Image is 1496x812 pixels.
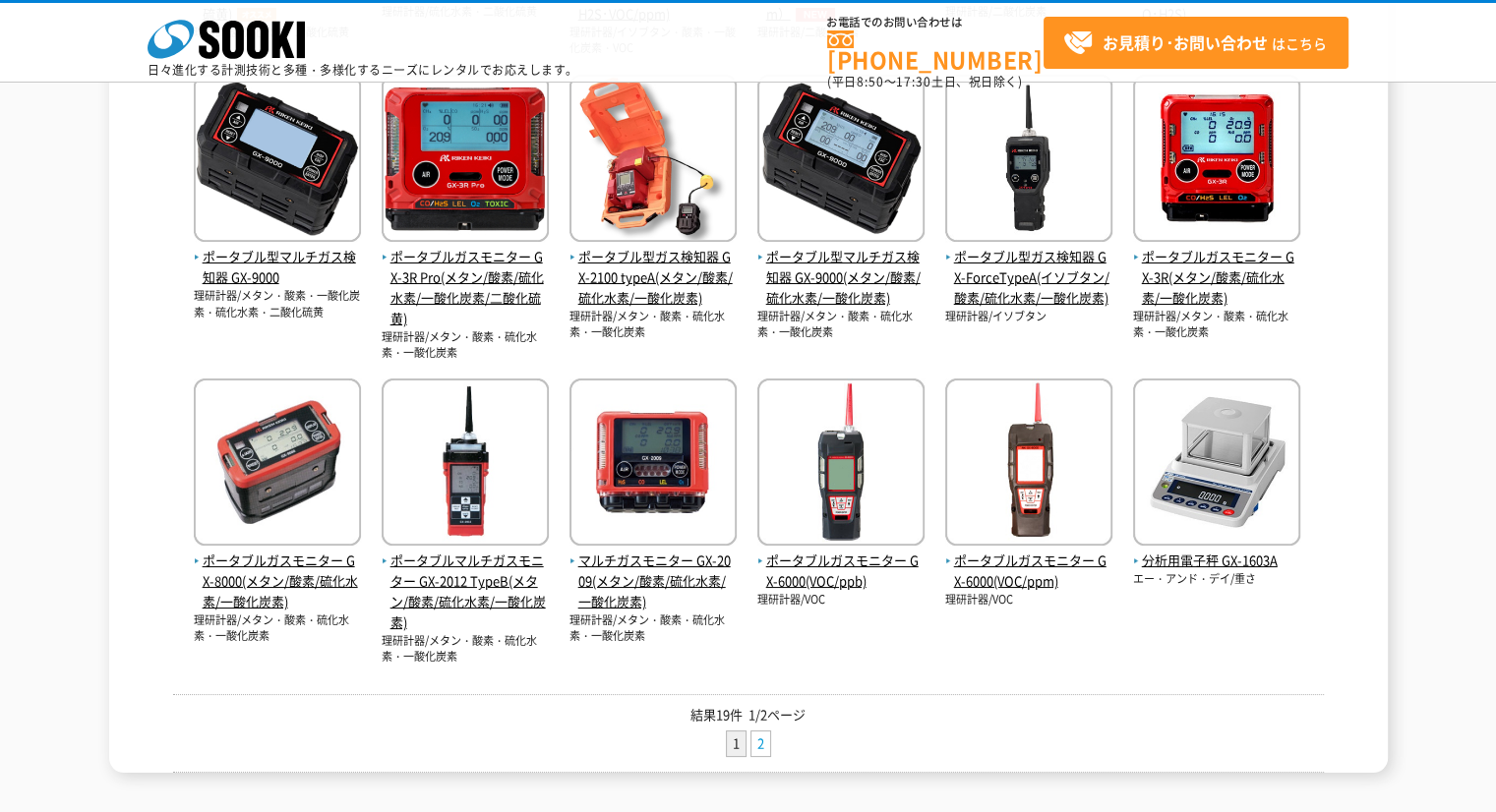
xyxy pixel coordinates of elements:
a: ポータブル型マルチガス検知器 GX-9000(メタン/酸素/硫化水素/一酸化炭素) [757,227,925,309]
p: 理研計器/VOC [757,592,925,609]
p: 理研計器/メタン・酸素・硫化水素・一酸化炭素 [569,612,737,645]
span: 分析用電子秤 GX-1603A [1133,551,1300,571]
img: GX-1603A [1133,378,1300,551]
p: エー・アンド・デイ/重さ [1133,571,1300,588]
span: ポータブル型マルチガス検知器 GX-9000 [194,247,361,288]
p: 日々進化する計測技術と多種・多様化するニーズにレンタルでお応えします。 [148,64,578,76]
p: 理研計器/メタン・酸素・硫化水素・一酸化炭素 [382,329,549,362]
span: ポータブルガスモニター GX-3R(メタン/酸素/硫化水素/一酸化炭素) [1133,247,1300,308]
span: ポータブルガスモニター GX-6000(VOC/ppb) [757,551,925,592]
p: 理研計器/イソブタン [945,309,1112,325]
span: ポータブル型ガス検知器 GX-ForceTypeA(イソブタン/酸素/硫化水素/一酸化炭素) [945,247,1112,308]
a: ポータブルガスモニター GX-8000(メタン/酸素/硫化水素/一酸化炭素) [194,531,361,612]
span: (平日 ～ 土日、祝日除く) [827,73,1022,90]
p: 結果19件 1/2ページ [173,705,1324,725]
img: GX-6000(VOC/ppb) [757,378,925,551]
span: 8:50 [857,73,884,90]
img: GX-ForceTypeA(イソブタン/酸素/硫化水素/一酸化炭素) [945,75,1112,247]
a: お見積り･お問い合わせはこちら [1044,17,1348,69]
p: 理研計器/メタン・酸素・硫化水素・一酸化炭素 [1133,309,1300,341]
span: はこちら [1063,29,1327,58]
p: 理研計器/VOC [945,592,1112,609]
img: GX-2009(メタン/酸素/硫化水素/一酸化炭素) [569,378,737,551]
a: ポータブルガスモニター GX-6000(VOC/ppm) [945,531,1112,592]
img: GX-9000 [194,75,361,247]
p: 理研計器/メタン・酸素・硫化水素・一酸化炭素 [382,633,549,666]
img: GX-3R(メタン/酸素/硫化水素/一酸化炭素) [1133,75,1300,247]
img: GX-6000(VOC/ppm) [945,378,1112,551]
a: ポータブルガスモニター GX-6000(VOC/ppb) [757,531,925,592]
span: ポータブルガスモニター GX-8000(メタン/酸素/硫化水素/一酸化炭素) [194,551,361,611]
span: ポータブル型ガス検知器 GX-2100 typeA(メタン/酸素/硫化水素/一酸化炭素) [569,247,737,308]
li: 1 [726,730,747,757]
img: GX-3R Pro(メタン/酸素/硫化水素/一酸化炭素/二酸化硫黄) [382,75,549,247]
a: 2 [751,731,770,756]
p: 理研計器/メタン・酸素・硫化水素・一酸化炭素 [194,612,361,645]
a: ポータブル型ガス検知器 GX-2100 typeA(メタン/酸素/硫化水素/一酸化炭素) [569,227,737,309]
img: GX-2100 typeA(メタン/酸素/硫化水素/一酸化炭素) [569,75,737,247]
img: GX-8000(メタン/酸素/硫化水素/一酸化炭素) [194,378,361,551]
a: マルチガスモニター GX-2009(メタン/酸素/硫化水素/一酸化炭素) [569,531,737,612]
a: [PHONE_NUMBER] [827,30,1044,71]
span: 17:30 [896,73,931,90]
a: ポータブル型ガス検知器 GX-ForceTypeA(イソブタン/酸素/硫化水素/一酸化炭素) [945,227,1112,309]
span: ポータブルマルチガスモニター GX-2012 TypeB(メタン/酸素/硫化水素/一酸化炭素) [382,551,549,632]
a: ポータブルガスモニター GX-3R(メタン/酸素/硫化水素/一酸化炭素) [1133,227,1300,309]
a: 分析用電子秤 GX-1603A [1133,531,1300,572]
span: ポータブルガスモニター GX-3R Pro(メタン/酸素/硫化水素/一酸化炭素/二酸化硫黄) [382,247,549,328]
img: GX-2012 TypeB(メタン/酸素/硫化水素/一酸化炭素) [382,378,549,551]
strong: お見積り･お問い合わせ [1103,30,1268,54]
a: ポータブルマルチガスモニター GX-2012 TypeB(メタン/酸素/硫化水素/一酸化炭素) [382,531,549,633]
p: 理研計器/メタン・酸素・一酸化炭素・硫化水素・二酸化硫黄 [194,288,361,320]
p: 理研計器/メタン・酸素・硫化水素・一酸化炭素 [757,309,925,341]
span: お電話でのお問い合わせは [827,17,1044,29]
a: ポータブル型マルチガス検知器 GX-9000 [194,227,361,288]
span: ポータブル型マルチガス検知器 GX-9000(メタン/酸素/硫化水素/一酸化炭素) [757,247,925,308]
p: 理研計器/メタン・酸素・硫化水素・一酸化炭素 [569,309,737,341]
span: ポータブルガスモニター GX-6000(VOC/ppm) [945,551,1112,592]
span: マルチガスモニター GX-2009(メタン/酸素/硫化水素/一酸化炭素) [569,551,737,611]
a: ポータブルガスモニター GX-3R Pro(メタン/酸素/硫化水素/一酸化炭素/二酸化硫黄) [382,227,549,329]
img: GX-9000(メタン/酸素/硫化水素/一酸化炭素) [757,75,925,247]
